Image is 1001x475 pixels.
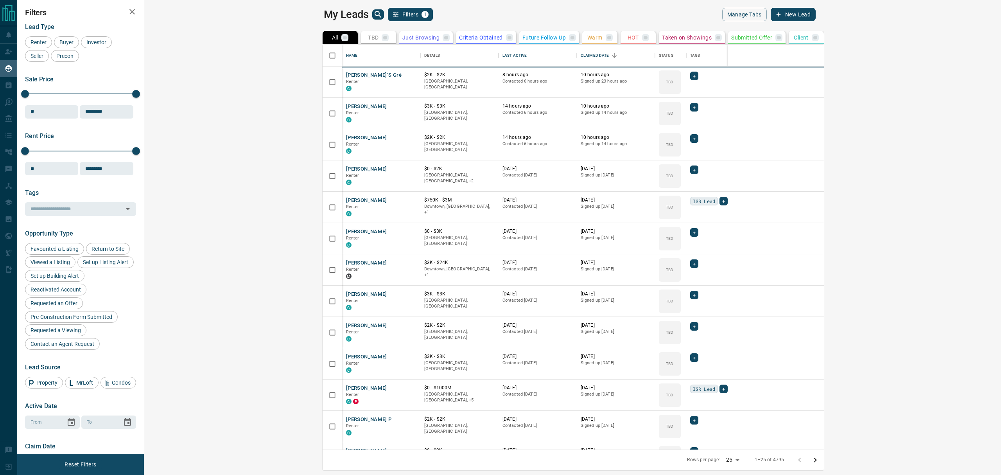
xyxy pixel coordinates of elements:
[581,203,651,210] p: Signed up [DATE]
[581,385,651,391] p: [DATE]
[424,416,495,423] p: $2K - $2K
[422,12,428,17] span: 1
[368,35,379,40] p: TBD
[628,35,639,40] p: HOT
[25,363,61,371] span: Lead Source
[693,135,696,142] span: +
[346,211,352,216] div: condos.ca
[502,78,573,85] p: Contacted 6 hours ago
[581,353,651,360] p: [DATE]
[502,416,573,423] p: [DATE]
[424,172,495,184] p: East End, Toronto
[346,273,352,279] div: mrloft.ca
[581,197,651,203] p: [DATE]
[690,103,698,112] div: +
[502,45,527,67] div: Last Active
[346,267,359,272] span: Renter
[581,110,651,116] p: Signed up 14 hours ago
[581,172,651,178] p: Signed up [DATE]
[324,8,369,21] h1: My Leads
[346,322,387,329] button: [PERSON_NAME]
[502,447,573,454] p: [DATE]
[693,416,696,424] span: +
[502,297,573,304] p: Contacted [DATE]
[722,8,767,21] button: Manage Tabs
[424,447,495,454] p: $0 - $2K
[346,399,352,404] div: condos.ca
[502,291,573,297] p: [DATE]
[690,353,698,362] div: +
[402,35,440,40] p: Just Browsing
[502,329,573,335] p: Contacted [DATE]
[722,385,725,393] span: +
[719,197,728,205] div: +
[346,242,352,248] div: condos.ca
[666,204,673,210] p: TBD
[522,35,566,40] p: Future Follow Up
[581,447,651,454] p: [DATE]
[120,414,135,430] button: Choose date
[424,228,495,235] p: $0 - $3K
[581,329,651,335] p: Signed up [DATE]
[502,110,573,116] p: Contacted 6 hours ago
[690,166,698,174] div: +
[25,36,52,48] div: Renter
[57,39,76,45] span: Buyer
[424,197,495,203] p: $750K - $3M
[581,166,651,172] p: [DATE]
[502,385,573,391] p: [DATE]
[424,360,495,372] p: [GEOGRAPHIC_DATA], [GEOGRAPHIC_DATA]
[34,380,60,386] span: Property
[581,72,651,78] p: 10 hours ago
[28,300,80,306] span: Requested an Offer
[666,267,673,273] p: TBD
[581,360,651,366] p: Signed up [DATE]
[25,402,57,410] span: Active Date
[693,229,696,236] span: +
[690,72,698,80] div: +
[581,259,651,266] p: [DATE]
[25,270,84,282] div: Set up Building Alert
[353,399,359,404] div: property.ca
[346,204,359,209] span: Renter
[690,447,698,456] div: +
[346,353,387,361] button: [PERSON_NAME]
[581,297,651,304] p: Signed up [DATE]
[100,377,136,389] div: Condos
[693,260,696,268] span: +
[25,297,83,309] div: Requested an Offer
[666,173,673,179] p: TBD
[346,86,352,91] div: condos.ca
[346,447,387,455] button: [PERSON_NAME]
[28,341,97,347] span: Contact an Agent Request
[51,50,79,62] div: Precon
[25,443,56,450] span: Claim Date
[346,430,352,435] div: condos.ca
[581,78,651,85] p: Signed up 23 hours ago
[502,353,573,360] p: [DATE]
[719,385,728,393] div: +
[424,329,495,341] p: [GEOGRAPHIC_DATA], [GEOGRAPHIC_DATA]
[346,142,359,147] span: Renter
[690,322,698,331] div: +
[424,141,495,153] p: [GEOGRAPHIC_DATA], [GEOGRAPHIC_DATA]
[581,141,651,147] p: Signed up 14 hours ago
[81,36,112,48] div: Investor
[346,336,352,342] div: condos.ca
[372,9,384,20] button: search button
[25,189,39,196] span: Tags
[581,134,651,141] p: 10 hours ago
[424,72,495,78] p: $2K - $2K
[122,203,133,214] button: Open
[666,142,673,148] p: TBD
[346,173,359,178] span: Renter
[693,72,696,80] span: +
[693,448,696,455] span: +
[655,45,686,67] div: Status
[25,256,75,268] div: Viewed a Listing
[89,246,127,252] span: Return to Site
[388,8,433,21] button: Filters1
[424,166,495,172] p: $0 - $2K
[28,273,82,279] span: Set up Building Alert
[54,36,79,48] div: Buyer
